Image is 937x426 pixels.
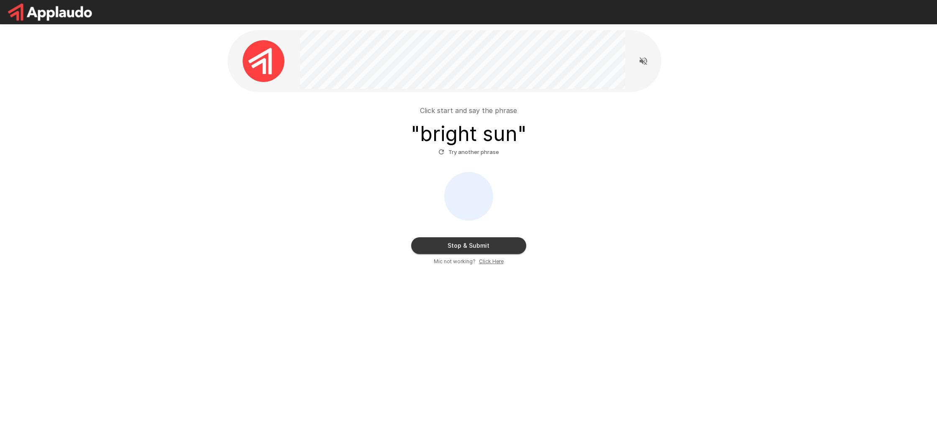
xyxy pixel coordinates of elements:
[243,40,284,82] img: applaudo_avatar.png
[434,257,476,266] span: Mic not working?
[411,122,527,146] h3: " bright sun "
[635,53,652,69] button: Read questions aloud
[436,146,501,159] button: Try another phrase
[479,258,504,264] u: Click Here
[420,105,517,115] p: Click start and say the phrase
[411,237,526,254] button: Stop & Submit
